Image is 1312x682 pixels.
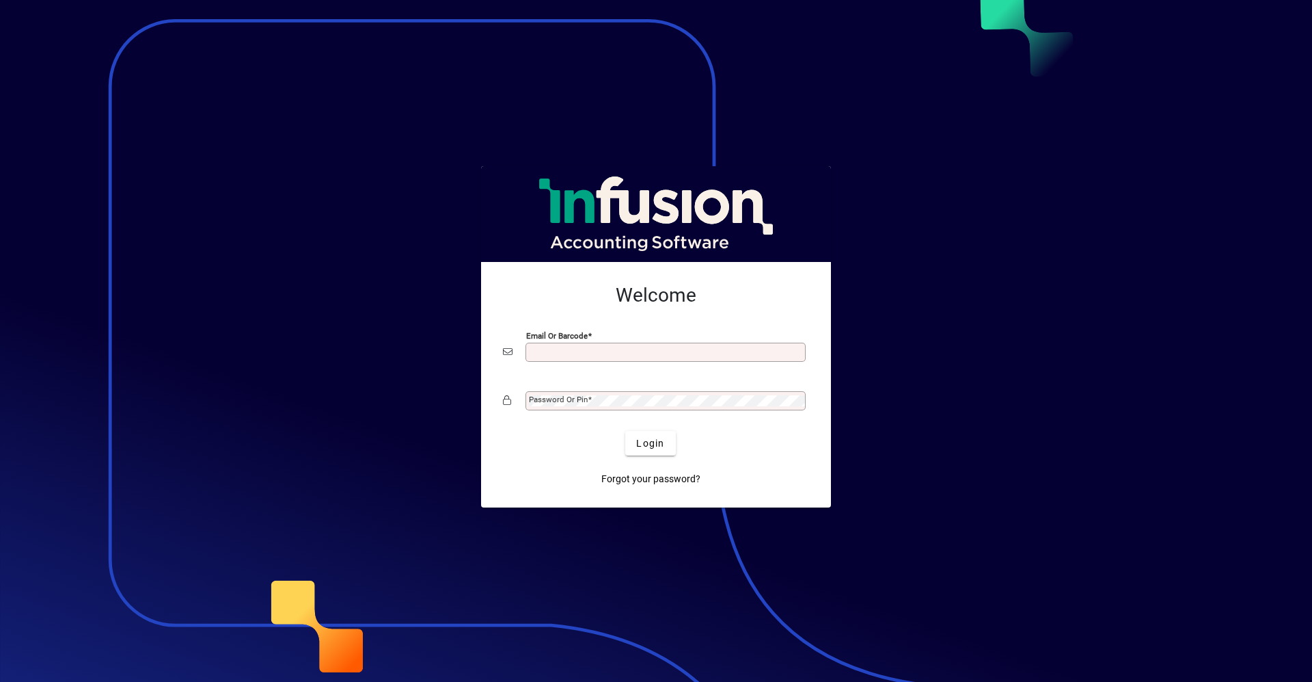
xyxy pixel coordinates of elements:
[625,431,675,456] button: Login
[636,436,664,451] span: Login
[503,284,809,307] h2: Welcome
[529,395,588,404] mat-label: Password or Pin
[596,467,706,491] a: Forgot your password?
[601,472,700,486] span: Forgot your password?
[526,331,588,341] mat-label: Email or Barcode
